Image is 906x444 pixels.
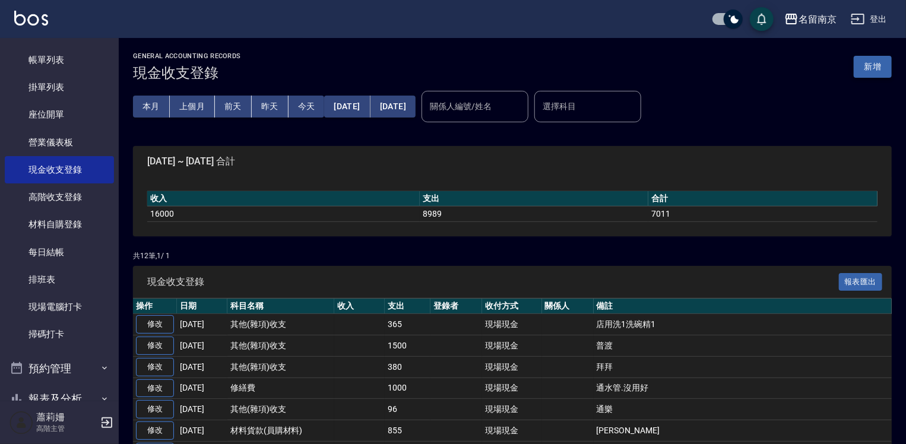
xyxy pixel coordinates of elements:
[594,335,905,357] td: 普渡
[133,65,241,81] h3: 現金收支登錄
[136,315,174,334] a: 修改
[385,378,430,399] td: 1000
[5,383,114,414] button: 報表及分析
[14,11,48,26] img: Logo
[215,96,252,118] button: 前天
[420,191,649,207] th: 支出
[385,399,430,420] td: 96
[177,299,227,314] th: 日期
[420,206,649,221] td: 8989
[147,156,878,167] span: [DATE] ~ [DATE] 合計
[227,420,334,442] td: 材料貨款(員購材料)
[136,337,174,355] a: 修改
[5,353,114,384] button: 預約管理
[385,335,430,357] td: 1500
[482,356,542,378] td: 現場現金
[648,206,878,221] td: 7011
[846,8,892,30] button: 登出
[177,356,227,378] td: [DATE]
[854,61,892,72] a: 新增
[136,358,174,376] a: 修改
[482,299,542,314] th: 收付方式
[482,314,542,335] td: 現場現金
[5,293,114,321] a: 現場電腦打卡
[227,299,334,314] th: 科目名稱
[133,250,892,261] p: 共 12 筆, 1 / 1
[177,420,227,442] td: [DATE]
[5,101,114,128] a: 座位開單
[594,420,905,442] td: [PERSON_NAME]
[227,378,334,399] td: 修繕費
[147,276,839,288] span: 現金收支登錄
[542,299,594,314] th: 關係人
[147,206,420,221] td: 16000
[5,156,114,183] a: 現金收支登錄
[5,183,114,211] a: 高階收支登錄
[36,423,97,434] p: 高階主管
[9,411,33,435] img: Person
[5,129,114,156] a: 營業儀表板
[252,96,289,118] button: 昨天
[324,96,370,118] button: [DATE]
[780,7,841,31] button: 名留南京
[594,399,905,420] td: 通樂
[177,335,227,357] td: [DATE]
[227,356,334,378] td: 其他(雜項)收支
[334,299,385,314] th: 收入
[370,96,416,118] button: [DATE]
[136,400,174,418] a: 修改
[133,52,241,60] h2: GENERAL ACCOUNTING RECORDS
[594,378,905,399] td: 通水管.沒用好
[5,46,114,74] a: 帳單列表
[147,191,420,207] th: 收入
[594,314,905,335] td: 店用洗1洗碗精1
[385,314,430,335] td: 365
[839,273,883,291] button: 報表匯出
[385,299,430,314] th: 支出
[177,378,227,399] td: [DATE]
[136,379,174,398] a: 修改
[170,96,215,118] button: 上個月
[648,191,878,207] th: 合計
[227,314,334,335] td: 其他(雜項)收支
[854,56,892,78] button: 新增
[5,266,114,293] a: 排班表
[5,211,114,238] a: 材料自購登錄
[289,96,325,118] button: 今天
[594,299,905,314] th: 備註
[839,275,883,287] a: 報表匯出
[136,421,174,440] a: 修改
[177,399,227,420] td: [DATE]
[133,299,177,314] th: 操作
[5,239,114,266] a: 每日結帳
[385,420,430,442] td: 855
[799,12,837,27] div: 名留南京
[750,7,774,31] button: save
[430,299,482,314] th: 登錄者
[5,321,114,348] a: 掃碼打卡
[227,399,334,420] td: 其他(雜項)收支
[482,378,542,399] td: 現場現金
[385,356,430,378] td: 380
[133,96,170,118] button: 本月
[482,399,542,420] td: 現場現金
[227,335,334,357] td: 其他(雜項)收支
[177,314,227,335] td: [DATE]
[5,74,114,101] a: 掛單列表
[482,335,542,357] td: 現場現金
[594,356,905,378] td: 拜拜
[482,420,542,442] td: 現場現金
[36,411,97,423] h5: 蕭莉姍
